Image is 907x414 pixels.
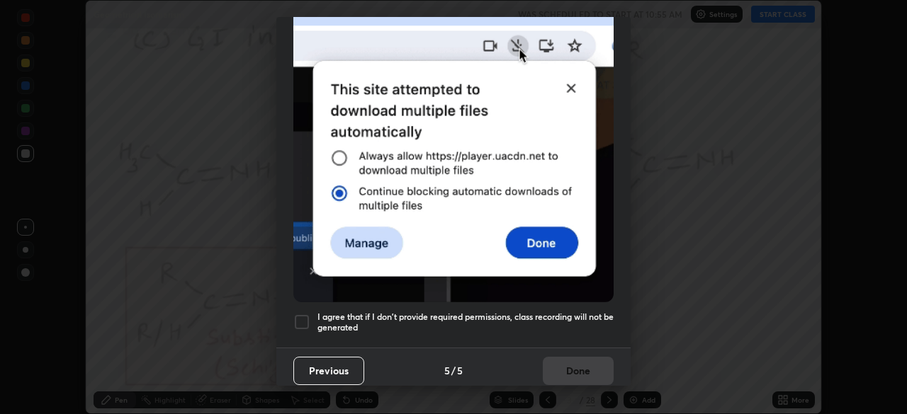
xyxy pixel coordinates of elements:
button: Previous [293,357,364,385]
h4: 5 [457,363,463,378]
h5: I agree that if I don't provide required permissions, class recording will not be generated [317,311,614,333]
h4: 5 [444,363,450,378]
h4: / [451,363,456,378]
